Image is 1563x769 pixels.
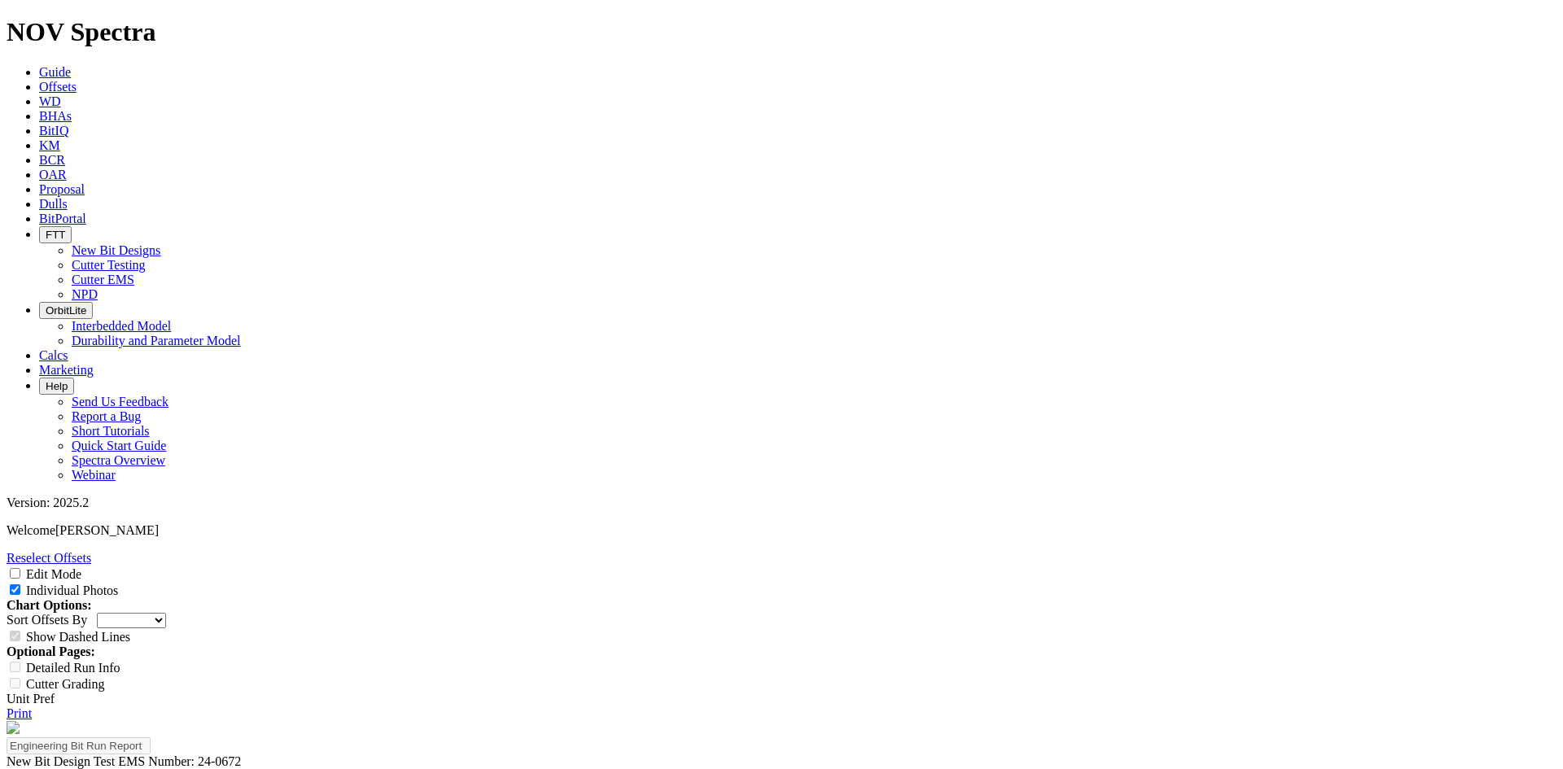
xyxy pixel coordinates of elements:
[7,737,151,754] input: Click to edit report title
[72,258,146,272] a: Cutter Testing
[26,583,118,597] label: Individual Photos
[7,551,91,565] a: Reselect Offsets
[39,226,72,243] button: FTT
[7,692,55,706] a: Unit Pref
[39,302,93,319] button: OrbitLite
[72,409,141,423] a: Report a Bug
[72,334,241,347] a: Durability and Parameter Model
[46,229,65,241] span: FTT
[72,287,98,301] a: NPD
[26,630,130,644] label: Show Dashed Lines
[7,644,95,658] strong: Optional Pages:
[39,378,74,395] button: Help
[26,677,104,691] label: Cutter Grading
[72,453,165,467] a: Spectra Overview
[39,109,72,123] a: BHAs
[7,706,32,720] a: Print
[39,124,68,138] a: BitIQ
[46,304,86,317] span: OrbitLite
[7,523,1556,538] p: Welcome
[72,273,134,286] a: Cutter EMS
[39,80,77,94] a: Offsets
[7,613,87,627] label: Sort Offsets By
[72,243,160,257] a: New Bit Designs
[26,661,120,675] label: Detailed Run Info
[72,395,169,409] a: Send Us Feedback
[39,363,94,377] a: Marketing
[72,439,166,452] a: Quick Start Guide
[7,17,1556,47] h1: NOV Spectra
[26,567,81,581] label: Edit Mode
[72,468,116,482] a: Webinar
[39,182,85,196] a: Proposal
[39,153,65,167] a: BCR
[46,380,68,392] span: Help
[7,496,1556,510] div: Version: 2025.2
[7,754,1556,769] div: New Bit Design Test EMS Number: 24-0672
[7,721,20,734] img: NOV_WT_RH_Logo_Vert_RGB_F.d63d51a4.png
[7,598,91,612] strong: Chart Options:
[72,424,150,438] a: Short Tutorials
[72,319,171,333] a: Interbedded Model
[39,348,68,362] a: Calcs
[39,168,67,181] a: OAR
[39,212,86,225] a: BitPortal
[39,138,60,152] a: KM
[39,65,71,79] a: Guide
[55,523,159,537] span: [PERSON_NAME]
[39,197,68,211] a: Dulls
[39,94,61,108] a: WD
